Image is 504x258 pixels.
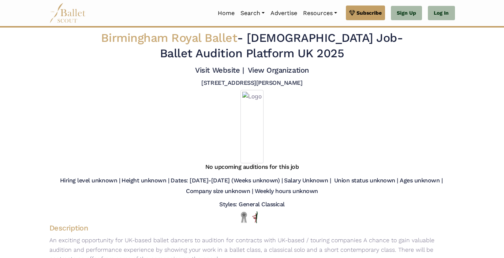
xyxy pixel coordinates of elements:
img: Local [239,211,249,223]
h2: - - Ballet Audition Platform UK 2025 [84,30,420,61]
h5: [STREET_ADDRESS][PERSON_NAME] [201,79,302,87]
h5: Salary Unknown | [284,177,331,185]
a: Log In [428,6,455,21]
h5: Ages unknown | [400,177,443,185]
a: Advertise [268,6,300,21]
h4: Description [44,223,461,233]
h5: Company size unknown | [186,188,253,195]
a: Search [238,6,268,21]
img: All [252,211,258,223]
h5: Weekly hours unknown [255,188,318,195]
img: Logo [240,90,264,163]
h5: Hiring level unknown | [60,177,120,185]
a: View Organization [248,66,309,75]
span: [DEMOGRAPHIC_DATA] Job [247,31,397,45]
a: Subscribe [346,6,385,20]
a: Resources [300,6,340,21]
h5: No upcoming auditions for this job [205,163,299,171]
span: Subscribe [356,9,382,17]
h5: Height unknown | [122,177,169,185]
span: Birmingham Royal Ballet [101,31,237,45]
a: Home [215,6,238,21]
h5: Union status unknown | [334,177,398,185]
img: gem.svg [349,9,355,17]
h5: Dates: [DATE]-[DATE] (Weeks unknown) | [171,177,283,185]
h5: Styles: General Classical [219,201,285,208]
a: Sign Up [391,6,422,21]
a: Visit Website | [195,66,244,75]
